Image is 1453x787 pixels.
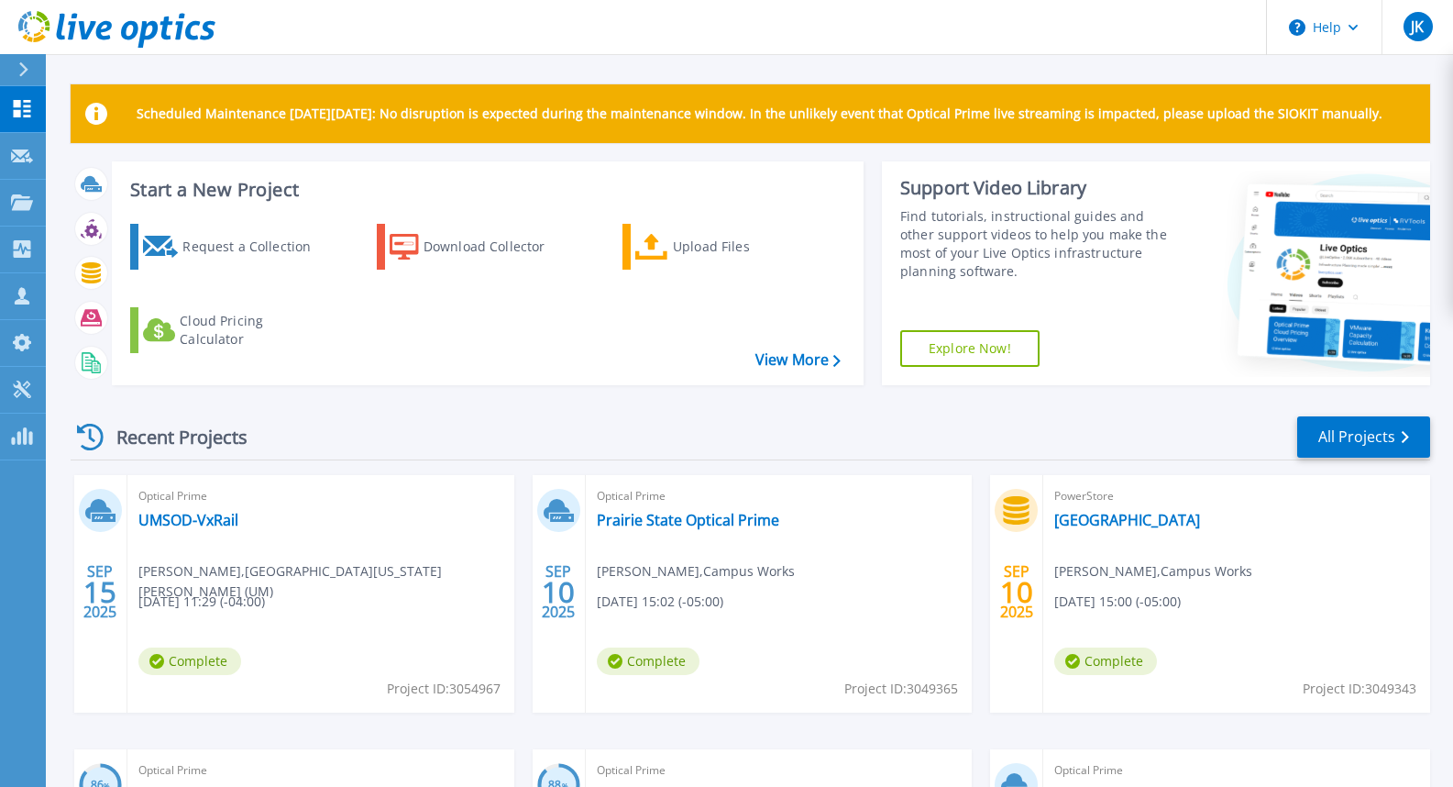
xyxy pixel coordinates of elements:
a: UMSOD-VxRail [138,511,238,529]
a: [GEOGRAPHIC_DATA] [1054,511,1200,529]
span: JK [1411,19,1424,34]
a: Prairie State Optical Prime [597,511,779,529]
div: Find tutorials, instructional guides and other support videos to help you make the most of your L... [900,207,1176,281]
div: Cloud Pricing Calculator [180,312,326,349]
div: Download Collector [424,228,570,265]
span: Optical Prime [1054,760,1419,781]
span: [PERSON_NAME] , Campus Works [597,561,795,582]
span: [DATE] 15:02 (-05:00) [597,592,723,612]
div: Recent Projects [71,415,272,460]
span: Complete [597,648,699,675]
span: [DATE] 15:00 (-05:00) [1054,592,1181,612]
div: SEP 2025 [83,559,117,626]
h3: Start a New Project [130,180,840,200]
span: 15 [83,584,116,600]
a: Explore Now! [900,330,1040,367]
span: Project ID: 3049343 [1303,679,1416,699]
p: Scheduled Maintenance [DATE][DATE]: No disruption is expected during the maintenance window. In t... [137,106,1382,121]
div: Upload Files [673,228,820,265]
span: PowerStore [1054,486,1419,506]
span: 10 [1000,584,1033,600]
span: Complete [138,648,241,675]
a: All Projects [1297,416,1430,458]
a: Request a Collection [130,224,335,270]
a: Upload Files [622,224,827,270]
span: Project ID: 3049365 [844,679,958,699]
span: Optical Prime [597,760,962,781]
div: Support Video Library [900,176,1176,200]
a: Cloud Pricing Calculator [130,307,335,353]
span: 10 [542,584,575,600]
span: [PERSON_NAME] , Campus Works [1054,561,1252,582]
span: Project ID: 3054967 [387,679,501,699]
span: Optical Prime [597,486,962,506]
span: Complete [1054,648,1157,675]
span: [DATE] 11:29 (-04:00) [138,592,265,612]
div: SEP 2025 [541,559,576,626]
a: Download Collector [377,224,581,270]
span: Optical Prime [138,760,503,781]
div: SEP 2025 [999,559,1034,626]
div: Request a Collection [182,228,329,265]
span: Optical Prime [138,486,503,506]
span: [PERSON_NAME] , [GEOGRAPHIC_DATA][US_STATE][PERSON_NAME] (UM) [138,561,514,602]
a: View More [755,351,841,369]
